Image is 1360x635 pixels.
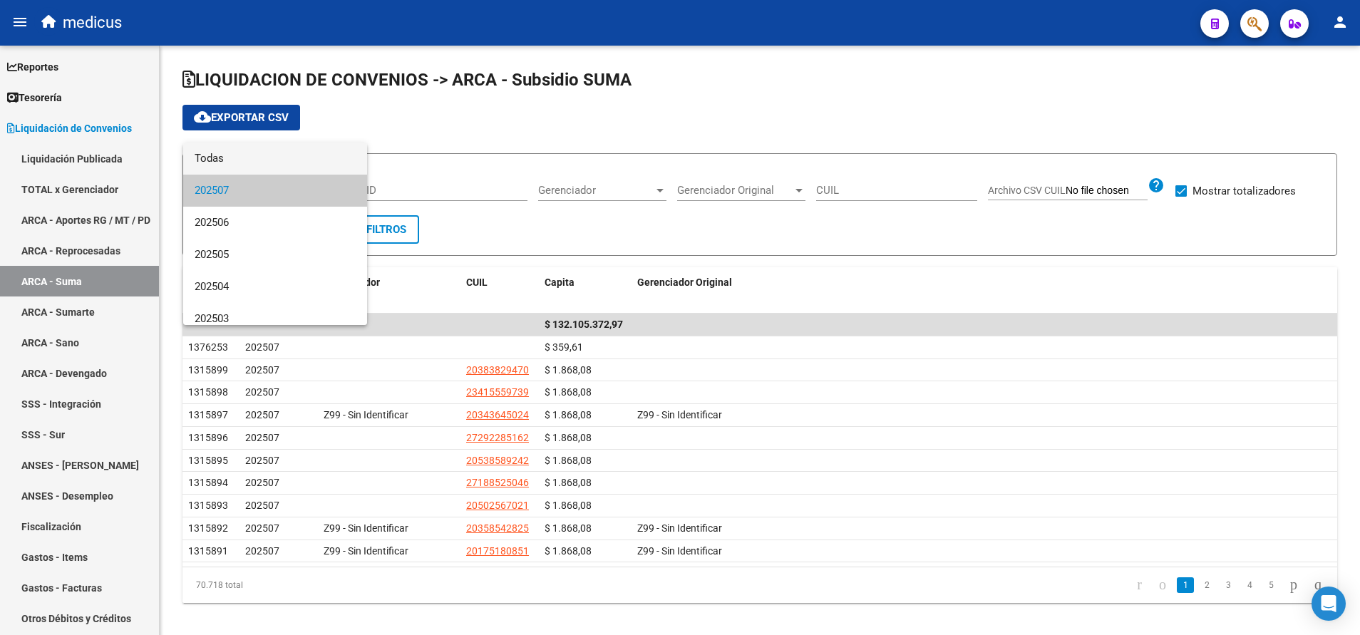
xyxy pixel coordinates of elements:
[195,143,356,175] span: Todas
[195,239,356,271] span: 202505
[195,271,356,303] span: 202504
[195,175,356,207] span: 202507
[1312,587,1346,621] div: Open Intercom Messenger
[195,207,356,239] span: 202506
[195,303,356,335] span: 202503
